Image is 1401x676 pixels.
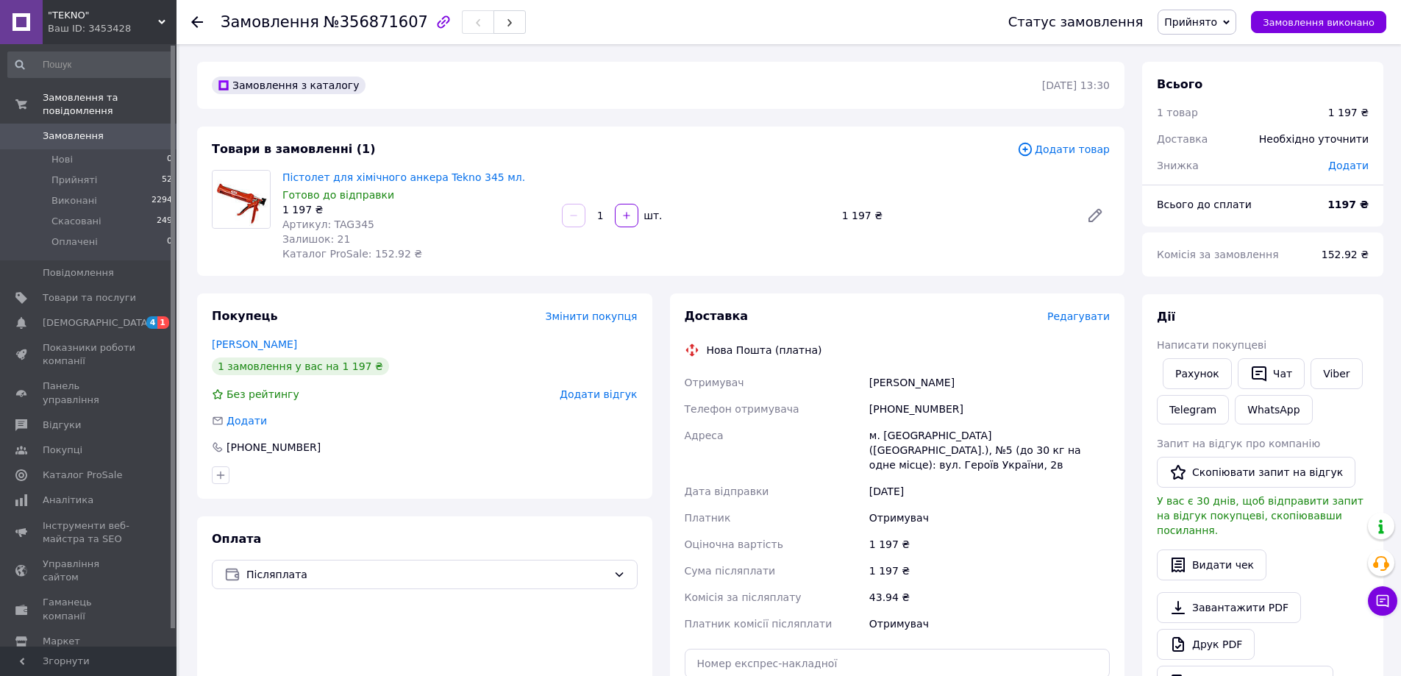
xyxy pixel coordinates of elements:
span: Залишок: 21 [282,233,350,245]
div: Ваш ID: 3453428 [48,22,177,35]
span: 4 [146,316,158,329]
span: Повідомлення [43,266,114,280]
span: Адреса [685,430,724,441]
span: Каталог ProSale [43,469,122,482]
button: Замовлення виконано [1251,11,1386,33]
span: Замовлення [221,13,319,31]
span: Замовлення [43,129,104,143]
span: 152.92 ₴ [1322,249,1369,260]
span: Комісія за післяплату [685,591,802,603]
div: Отримувач [866,505,1113,531]
a: Редагувати [1080,201,1110,230]
div: 43.94 ₴ [866,584,1113,611]
span: Гаманець компанії [43,596,136,622]
span: Аналітика [43,494,93,507]
span: Каталог ProSale: 152.92 ₴ [282,248,422,260]
span: Запит на відгук про компанію [1157,438,1320,449]
time: [DATE] 13:30 [1042,79,1110,91]
span: Скасовані [51,215,101,228]
div: м. [GEOGRAPHIC_DATA] ([GEOGRAPHIC_DATA].), №5 (до 30 кг на одне місце): вул. Героїв України, 2в [866,422,1113,478]
span: 249 [157,215,172,228]
span: Отримувач [685,377,744,388]
div: Нова Пошта (платна) [703,343,826,357]
span: 2294 [151,194,172,207]
button: Чат з покупцем [1368,586,1397,616]
div: [PHONE_NUMBER] [225,440,322,455]
div: Отримувач [866,611,1113,637]
span: Післяплата [246,566,607,583]
span: Платник [685,512,731,524]
div: [DATE] [866,478,1113,505]
span: Додати товар [1017,141,1110,157]
span: Оплата [212,532,261,546]
span: Доставка [1157,133,1208,145]
div: Замовлення з каталогу [212,77,366,94]
span: Артикул: TAG345 [282,218,374,230]
div: [PERSON_NAME] [866,369,1113,396]
span: Дата відправки [685,485,769,497]
div: Необхідно уточнити [1250,123,1377,155]
a: Пістолет для хімічного анкера Tekno 345 мл. [282,171,525,183]
span: Оплачені [51,235,98,249]
div: [PHONE_NUMBER] [866,396,1113,422]
span: Маркет [43,635,80,648]
span: Додати [1328,160,1369,171]
span: Змінити покупця [546,310,638,322]
span: Інструменти веб-майстра та SEO [43,519,136,546]
img: Пістолет для хімічного анкера Tekno 345 мл. [213,171,270,228]
span: 1 [157,316,169,329]
span: 0 [167,153,172,166]
span: Управління сайтом [43,558,136,584]
span: Покупці [43,444,82,457]
div: шт. [640,208,663,223]
span: Показники роботи компанії [43,341,136,368]
a: Друк PDF [1157,629,1255,660]
span: Товари та послуги [43,291,136,305]
span: №356871607 [324,13,428,31]
b: 1197 ₴ [1327,199,1369,210]
button: Чат [1238,358,1305,389]
a: Завантажити PDF [1157,592,1301,623]
span: Доставка [685,309,749,323]
span: Відгуки [43,419,81,432]
span: Всього до сплати [1157,199,1252,210]
span: 1 товар [1157,107,1198,118]
input: Пошук [7,51,174,78]
span: Нові [51,153,73,166]
span: [DEMOGRAPHIC_DATA] [43,316,151,330]
span: Платник комісії післяплати [685,618,833,630]
button: Видати чек [1157,549,1266,580]
span: Написати покупцеві [1157,339,1266,351]
span: Товари в замовленні (1) [212,142,376,156]
span: Панель управління [43,380,136,406]
span: Додати відгук [560,388,637,400]
span: Покупець [212,309,278,323]
span: У вас є 30 днів, щоб відправити запит на відгук покупцеві, скопіювавши посилання. [1157,495,1363,536]
div: Повернутися назад [191,15,203,29]
button: Скопіювати запит на відгук [1157,457,1355,488]
span: Оціночна вартість [685,538,783,550]
div: 1 197 ₴ [866,531,1113,558]
a: WhatsApp [1235,395,1312,424]
span: Сума післяплати [685,565,776,577]
span: 0 [167,235,172,249]
div: Статус замовлення [1008,15,1144,29]
span: Виконані [51,194,97,207]
div: 1 197 ₴ [836,205,1074,226]
span: Дії [1157,310,1175,324]
span: Без рейтингу [227,388,299,400]
a: Viber [1311,358,1362,389]
span: 52 [162,174,172,187]
span: "TEKNO" [48,9,158,22]
span: Додати [227,415,267,427]
span: Готово до відправки [282,189,394,201]
a: [PERSON_NAME] [212,338,297,350]
span: Редагувати [1047,310,1110,322]
div: 1 замовлення у вас на 1 197 ₴ [212,357,389,375]
span: Прийняті [51,174,97,187]
button: Рахунок [1163,358,1232,389]
span: Прийнято [1164,16,1217,28]
div: 1 197 ₴ [282,202,550,217]
div: 1 197 ₴ [866,558,1113,584]
span: Замовлення виконано [1263,17,1375,28]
